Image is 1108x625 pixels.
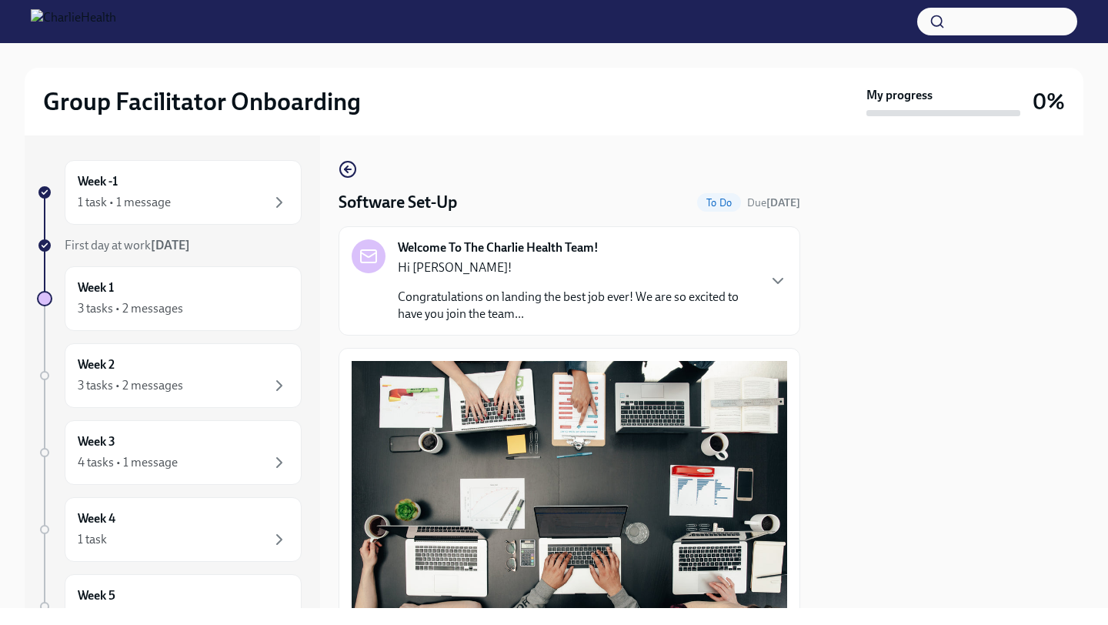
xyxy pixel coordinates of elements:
h6: Week 1 [78,279,114,296]
div: 1 task [78,531,107,548]
p: Hi [PERSON_NAME]! [398,259,756,276]
button: Zoom image [352,361,787,619]
span: To Do [697,197,741,209]
a: Week 34 tasks • 1 message [37,420,302,485]
h3: 0% [1033,88,1065,115]
h6: Week 5 [78,587,115,604]
span: August 12th, 2025 09:00 [747,196,800,210]
h6: Week 2 [78,356,115,373]
a: Week 13 tasks • 2 messages [37,266,302,331]
div: 1 task • 1 message [78,194,171,211]
strong: Welcome To The Charlie Health Team! [398,239,599,256]
a: Week 23 tasks • 2 messages [37,343,302,408]
strong: [DATE] [766,196,800,209]
h6: Week 3 [78,433,115,450]
div: 3 tasks • 2 messages [78,300,183,317]
h6: Week 4 [78,510,115,527]
strong: [DATE] [151,238,190,252]
h4: Software Set-Up [339,191,457,214]
a: Week -11 task • 1 message [37,160,302,225]
div: 4 tasks • 1 message [78,454,178,471]
h2: Group Facilitator Onboarding [43,86,361,117]
span: First day at work [65,238,190,252]
span: Due [747,196,800,209]
p: Congratulations on landing the best job ever! We are so excited to have you join the team... [398,289,756,323]
h6: Week -1 [78,173,118,190]
a: First day at work[DATE] [37,237,302,254]
div: 3 tasks • 2 messages [78,377,183,394]
a: Week 41 task [37,497,302,562]
img: CharlieHealth [31,9,116,34]
strong: My progress [866,87,933,104]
